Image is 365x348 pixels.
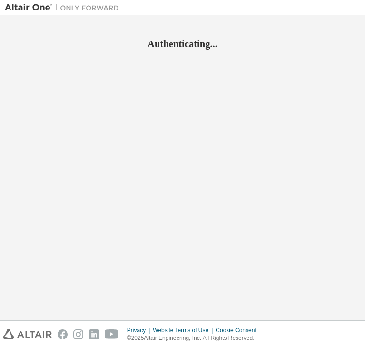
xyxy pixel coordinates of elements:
[73,329,83,339] img: instagram.svg
[127,327,153,334] div: Privacy
[216,327,262,334] div: Cookie Consent
[127,334,262,342] p: © 2025 Altair Engineering, Inc. All Rights Reserved.
[105,329,118,339] img: youtube.svg
[89,329,99,339] img: linkedin.svg
[3,329,52,339] img: altair_logo.svg
[58,329,68,339] img: facebook.svg
[5,3,124,12] img: Altair One
[5,38,360,50] h2: Authenticating...
[153,327,216,334] div: Website Terms of Use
